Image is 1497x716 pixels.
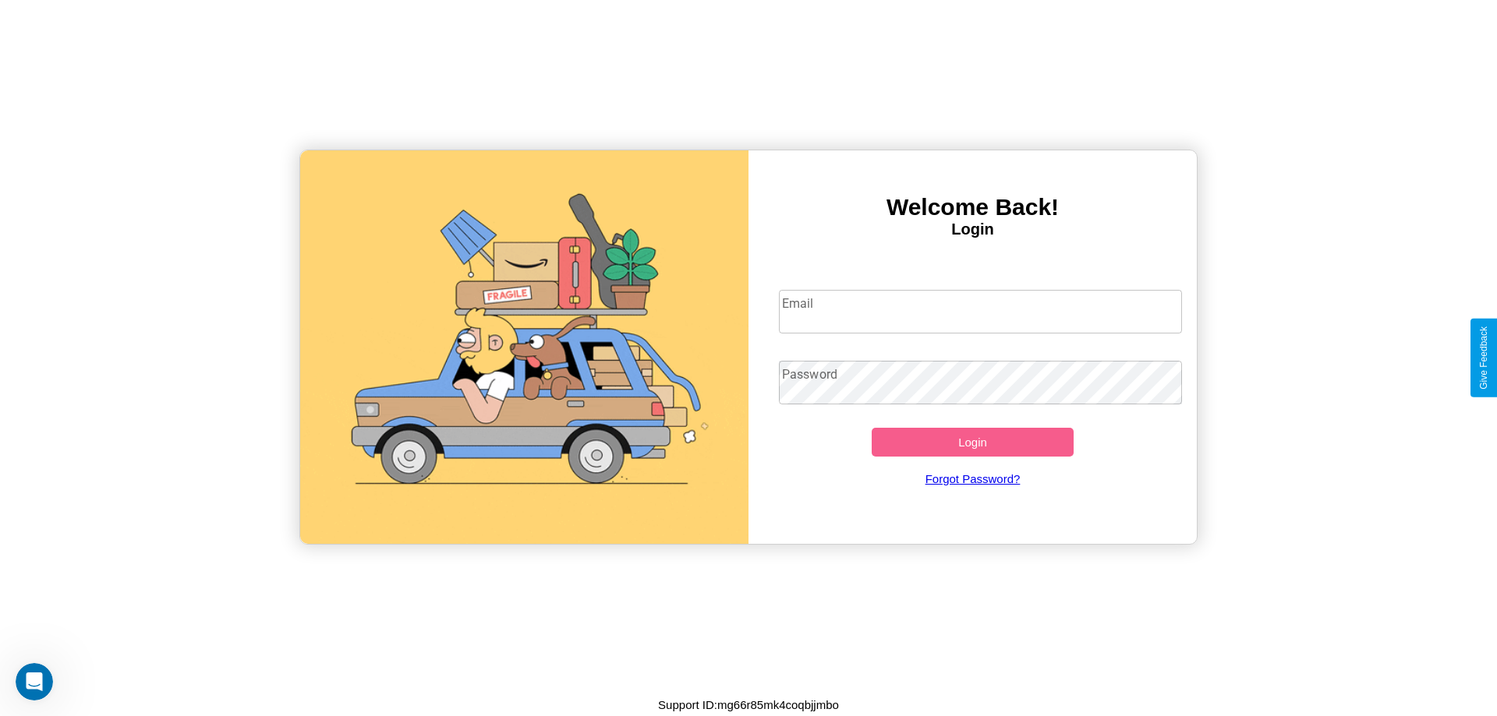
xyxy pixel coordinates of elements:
[748,194,1197,220] h3: Welcome Back!
[300,150,748,544] img: gif
[658,694,839,715] p: Support ID: mg66r85mk4coqbjjmbo
[1478,326,1489,390] div: Give Feedback
[748,220,1197,238] h4: Login
[16,663,53,700] iframe: Intercom live chat
[872,428,1074,457] button: Login
[771,457,1175,501] a: Forgot Password?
